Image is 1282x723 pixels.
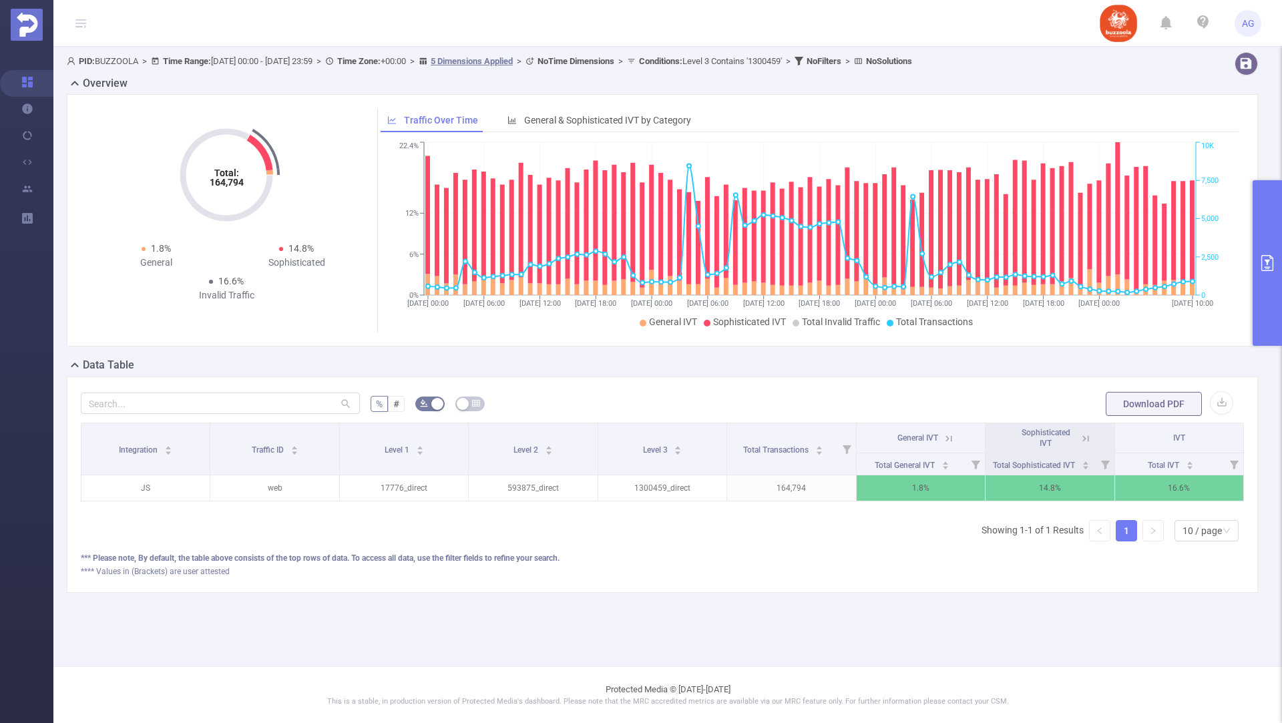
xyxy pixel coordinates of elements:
i: icon: caret-down [416,449,423,453]
div: *** Please note, By default, the table above consists of the top rows of data. To access all data... [81,552,1244,564]
tspan: [DATE] 12:00 [519,299,560,308]
span: Traffic Over Time [404,115,478,126]
tspan: [DATE] 06:00 [686,299,728,308]
div: 10 / page [1183,521,1222,541]
tspan: [DATE] 00:00 [631,299,672,308]
div: Invalid Traffic [156,288,296,302]
i: icon: caret-up [674,444,682,448]
span: > [406,56,419,66]
p: 164,794 [727,475,855,501]
b: Conditions : [639,56,682,66]
span: Sophisticated IVT [713,316,786,327]
tspan: 12% [405,209,419,218]
span: > [614,56,627,66]
div: Sort [815,444,823,452]
i: icon: down [1223,527,1231,536]
i: icon: caret-down [290,449,298,453]
h2: Overview [83,75,128,91]
i: icon: left [1096,527,1104,535]
div: **** Values in (Brackets) are user attested [81,565,1244,577]
tspan: 10K [1201,142,1214,151]
div: General [86,256,226,270]
tspan: [DATE] 00:00 [407,299,449,308]
i: Filter menu [1225,453,1243,475]
button: Download PDF [1106,392,1202,416]
span: Total Transactions [896,316,973,327]
p: This is a stable, in production version of Protected Media's dashboard. Please note that the MRC ... [87,696,1249,708]
tspan: 6% [409,250,419,259]
span: General IVT [897,433,938,443]
b: Time Zone: [337,56,381,66]
span: General & Sophisticated IVT by Category [524,115,691,126]
span: Total Invalid Traffic [802,316,880,327]
i: icon: bar-chart [507,115,517,125]
div: Sort [1186,459,1194,467]
b: Time Range: [163,56,211,66]
i: icon: caret-down [1186,464,1193,468]
span: General IVT [649,316,697,327]
span: 1.8% [151,243,171,254]
i: icon: caret-up [416,444,423,448]
tspan: [DATE] 18:00 [1022,299,1064,308]
p: 1.8% [857,475,985,501]
div: Sophisticated [226,256,367,270]
b: No Time Dimensions [538,56,614,66]
tspan: 0% [409,291,419,300]
tspan: 164,794 [210,177,244,188]
tspan: [DATE] 18:00 [799,299,840,308]
span: Total General IVT [875,461,937,470]
span: > [312,56,325,66]
i: Filter menu [1096,453,1114,475]
span: # [393,399,399,409]
div: Sort [941,459,949,467]
i: icon: caret-up [165,444,172,448]
i: icon: line-chart [387,115,397,125]
span: BUZZOOLA [DATE] 00:00 - [DATE] 23:59 +00:00 [67,56,912,66]
div: Sort [1082,459,1090,467]
i: icon: caret-down [1082,464,1090,468]
i: icon: right [1149,527,1157,535]
span: % [376,399,383,409]
p: 17776_direct [340,475,468,501]
tspan: 22.4% [399,142,419,151]
tspan: [DATE] 12:00 [742,299,784,308]
div: Sort [290,444,298,452]
li: 1 [1116,520,1137,541]
tspan: [DATE] 10:00 [1172,299,1213,308]
i: icon: caret-up [942,459,949,463]
p: web [210,475,339,501]
div: Sort [674,444,682,452]
div: Sort [164,444,172,452]
i: icon: caret-up [1082,459,1090,463]
div: Sort [545,444,553,452]
i: icon: caret-up [290,444,298,448]
i: icon: caret-down [815,449,823,453]
li: Showing 1-1 of 1 Results [982,520,1084,541]
b: No Solutions [866,56,912,66]
span: IVT [1173,433,1185,443]
span: AG [1242,10,1255,37]
span: > [782,56,795,66]
tspan: 2,500 [1201,253,1219,262]
tspan: 0 [1201,291,1205,300]
span: 16.6% [218,276,244,286]
span: 14.8% [288,243,314,254]
tspan: [DATE] 00:00 [1078,299,1120,308]
b: PID: [79,56,95,66]
span: Level 1 [385,445,411,455]
input: Search... [81,393,360,414]
p: JS [81,475,210,501]
span: Total Transactions [743,445,811,455]
span: Traffic ID [252,445,286,455]
li: Next Page [1142,520,1164,541]
p: 1300459_direct [598,475,726,501]
i: icon: caret-down [674,449,682,453]
span: Level 3 [643,445,670,455]
i: icon: caret-down [942,464,949,468]
span: Total Sophisticated IVT [993,461,1077,470]
tspan: [DATE] 06:00 [911,299,952,308]
u: 5 Dimensions Applied [431,56,513,66]
tspan: 5,000 [1201,215,1219,224]
span: Integration [119,445,160,455]
p: 16.6% [1115,475,1244,501]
